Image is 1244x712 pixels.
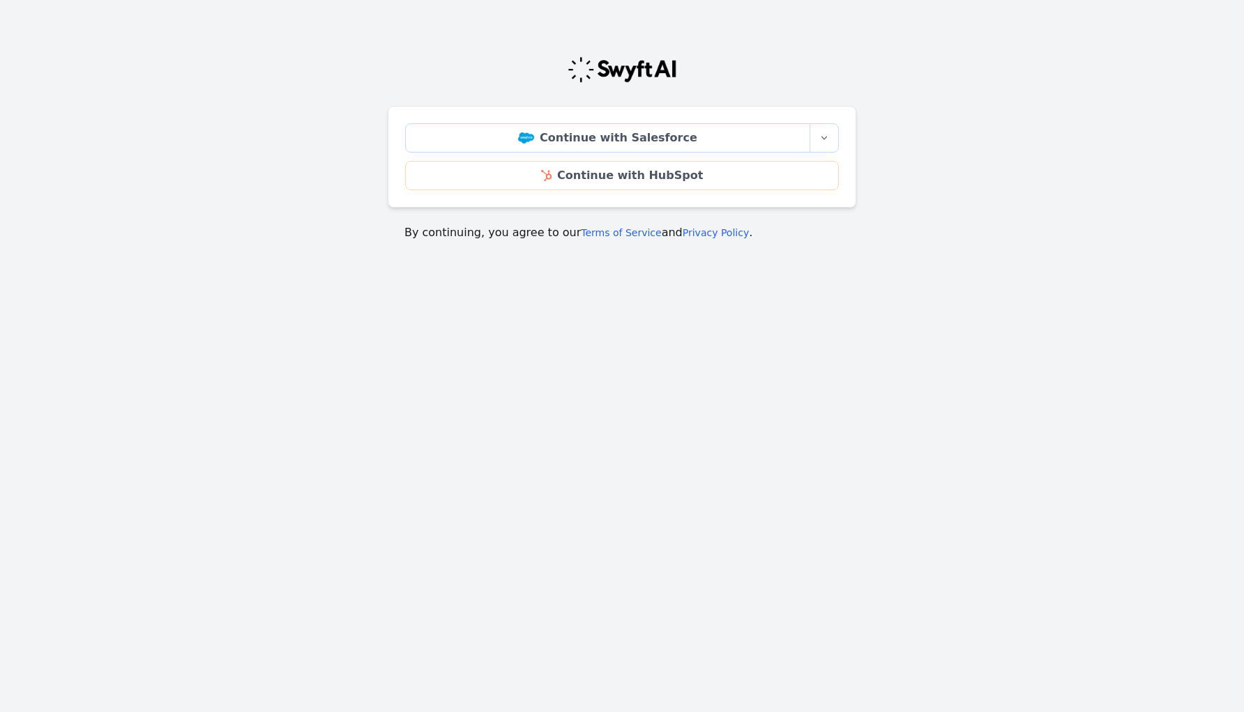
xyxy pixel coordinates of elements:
[405,161,839,190] a: Continue with HubSpot
[581,227,661,238] a: Terms of Service
[541,170,552,181] img: HubSpot
[405,123,810,153] a: Continue with Salesforce
[683,227,749,238] a: Privacy Policy
[567,56,677,84] img: Swyft Logo
[518,132,534,144] img: Salesforce
[404,224,840,241] p: By continuing, you agree to our and .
